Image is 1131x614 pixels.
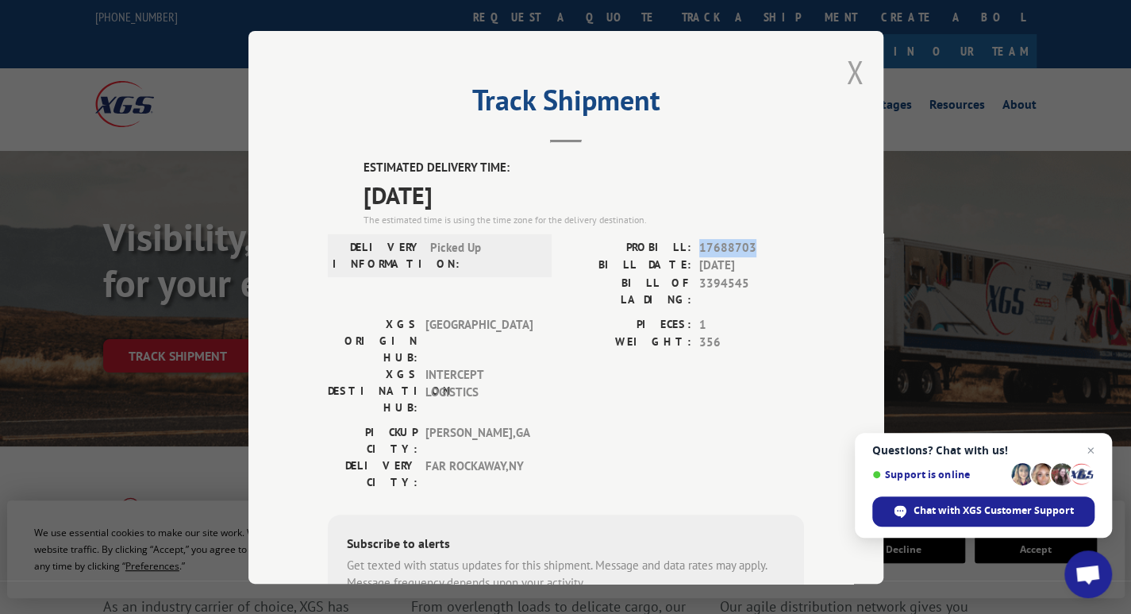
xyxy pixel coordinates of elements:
span: 1 [699,315,804,334]
button: Close modal [846,51,864,93]
span: Questions? Chat with us! [872,444,1094,457]
label: PICKUP CITY: [328,423,417,457]
span: INTERCEPT LOGISTICS [425,365,533,415]
label: BILL OF LADING: [566,274,691,307]
label: WEIGHT: [566,334,691,352]
span: Picked Up [430,238,537,272]
div: Chat with XGS Customer Support [872,496,1094,527]
span: Close chat [1081,441,1100,460]
span: FAR ROCKAWAY , NY [425,457,533,490]
span: Chat with XGS Customer Support [914,504,1074,518]
div: Open chat [1064,550,1112,598]
span: [DATE] [364,176,804,212]
label: DELIVERY INFORMATION: [333,238,422,272]
label: BILL DATE: [566,257,691,275]
label: XGS ORIGIN HUB: [328,315,417,365]
label: PIECES: [566,315,691,334]
label: DELIVERY CITY: [328,457,417,490]
h2: Track Shipment [328,89,804,119]
span: [PERSON_NAME] , GA [425,423,533,457]
span: 17688703 [699,238,804,257]
label: ESTIMATED DELIVERY TIME: [364,159,804,177]
span: 3394545 [699,274,804,307]
div: Subscribe to alerts [347,533,785,556]
label: XGS DESTINATION HUB: [328,365,417,415]
div: Get texted with status updates for this shipment. Message and data rates may apply. Message frequ... [347,556,785,592]
span: [DATE] [699,257,804,275]
label: PROBILL: [566,238,691,257]
span: [GEOGRAPHIC_DATA] [425,315,533,365]
span: 356 [699,334,804,352]
div: The estimated time is using the time zone for the delivery destination. [364,212,804,226]
span: Support is online [872,469,1006,481]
